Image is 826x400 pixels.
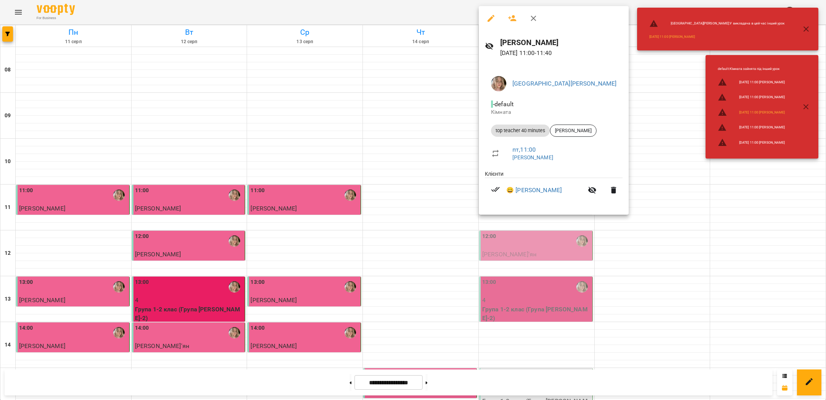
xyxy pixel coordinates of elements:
[512,80,616,87] a: [GEOGRAPHIC_DATA][PERSON_NAME]
[506,186,562,195] a: 😀 [PERSON_NAME]
[512,154,553,160] a: [PERSON_NAME]
[739,110,785,115] a: [DATE] 11:00 [PERSON_NAME]
[712,74,791,90] li: [DATE] 11:00 [PERSON_NAME]
[712,120,791,135] li: [DATE] 11:00 [PERSON_NAME]
[500,37,623,49] h6: [PERSON_NAME]
[550,127,596,134] span: [PERSON_NAME]
[550,125,597,137] div: [PERSON_NAME]
[643,16,791,31] li: [GEOGRAPHIC_DATA][PERSON_NAME] : У викладача в цей час інший урок
[649,34,695,39] a: [DATE] 11:00 [PERSON_NAME]
[491,109,616,116] p: Кімната
[491,185,500,194] svg: Візит сплачено
[500,49,623,58] p: [DATE] 11:00 - 11:40
[491,76,506,91] img: 96e0e92443e67f284b11d2ea48a6c5b1.jpg
[491,100,515,108] span: - default
[712,135,791,150] li: [DATE] 11:00 [PERSON_NAME]
[512,146,536,153] a: пт , 11:00
[491,127,550,134] span: top teacher 40 minutes
[712,63,791,74] li: default : Кімната зайнята під інший урок
[485,170,623,206] ul: Клієнти
[712,90,791,105] li: [DATE] 11:00 [PERSON_NAME]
